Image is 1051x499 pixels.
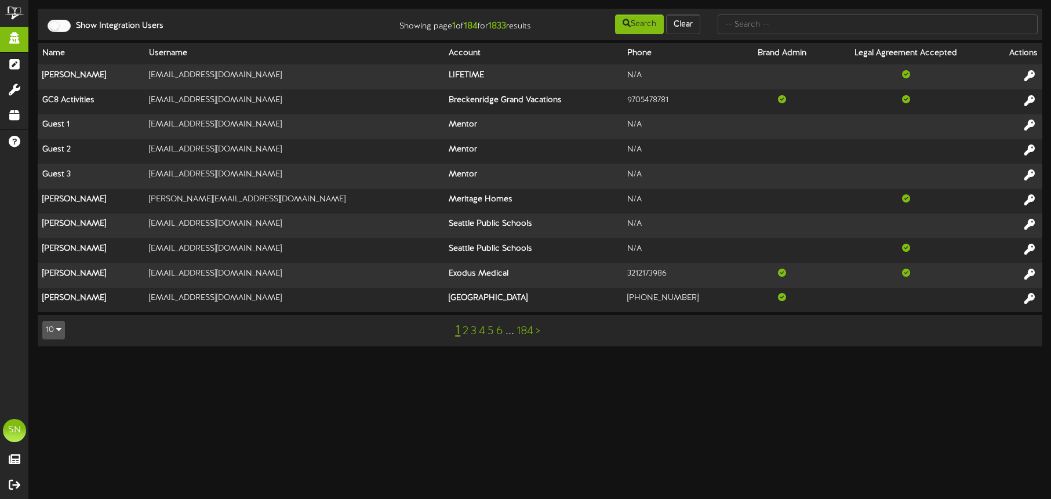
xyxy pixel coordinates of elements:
[38,288,144,312] th: [PERSON_NAME]
[623,164,740,189] td: N/A
[455,323,460,338] a: 1
[38,114,144,139] th: Guest 1
[666,15,700,34] button: Clear
[144,189,444,214] td: [PERSON_NAME][EMAIL_ADDRESS][DOMAIN_NAME]
[444,89,623,114] th: Breckenridge Grand Vacations
[444,64,623,89] th: LIFETIME
[144,89,444,114] td: [EMAIL_ADDRESS][DOMAIN_NAME]
[144,43,444,64] th: Username
[38,139,144,164] th: Guest 2
[38,164,144,189] th: Guest 3
[488,21,506,31] strong: 1833
[623,43,740,64] th: Phone
[506,325,514,338] a: ...
[371,13,540,33] div: Showing page of for results
[144,139,444,164] td: [EMAIL_ADDRESS][DOMAIN_NAME]
[42,321,65,339] button: 10
[38,43,144,64] th: Name
[444,214,623,238] th: Seattle Public Schools
[67,20,163,32] label: Show Integration Users
[718,15,1038,34] input: -- Search --
[623,139,740,164] td: N/A
[496,325,503,338] a: 6
[144,114,444,139] td: [EMAIL_ADDRESS][DOMAIN_NAME]
[444,263,623,288] th: Exodus Medical
[444,139,623,164] th: Mentor
[144,263,444,288] td: [EMAIL_ADDRESS][DOMAIN_NAME]
[623,64,740,89] td: N/A
[444,43,623,64] th: Account
[536,325,540,338] a: >
[444,288,623,312] th: [GEOGRAPHIC_DATA]
[623,238,740,263] td: N/A
[38,64,144,89] th: [PERSON_NAME]
[488,325,494,338] a: 5
[444,114,623,139] th: Mentor
[471,325,477,338] a: 3
[740,43,824,64] th: Brand Admin
[615,15,664,34] button: Search
[38,238,144,263] th: [PERSON_NAME]
[479,325,485,338] a: 4
[144,214,444,238] td: [EMAIL_ADDRESS][DOMAIN_NAME]
[38,189,144,214] th: [PERSON_NAME]
[38,89,144,114] th: GC8 Activities
[623,189,740,214] td: N/A
[517,325,533,338] a: 184
[144,238,444,263] td: [EMAIL_ADDRESS][DOMAIN_NAME]
[444,238,623,263] th: Seattle Public Schools
[38,263,144,288] th: [PERSON_NAME]
[3,419,26,442] div: SN
[824,43,987,64] th: Legal Agreement Accepted
[623,263,740,288] td: 3212173986
[623,288,740,312] td: [PHONE_NUMBER]
[444,189,623,214] th: Meritage Homes
[463,325,468,338] a: 2
[987,43,1042,64] th: Actions
[444,164,623,189] th: Mentor
[144,164,444,189] td: [EMAIL_ADDRESS][DOMAIN_NAME]
[452,21,456,31] strong: 1
[623,114,740,139] td: N/A
[144,288,444,312] td: [EMAIL_ADDRESS][DOMAIN_NAME]
[144,64,444,89] td: [EMAIL_ADDRESS][DOMAIN_NAME]
[464,21,478,31] strong: 184
[623,214,740,238] td: N/A
[38,214,144,238] th: [PERSON_NAME]
[623,89,740,114] td: 9705478781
